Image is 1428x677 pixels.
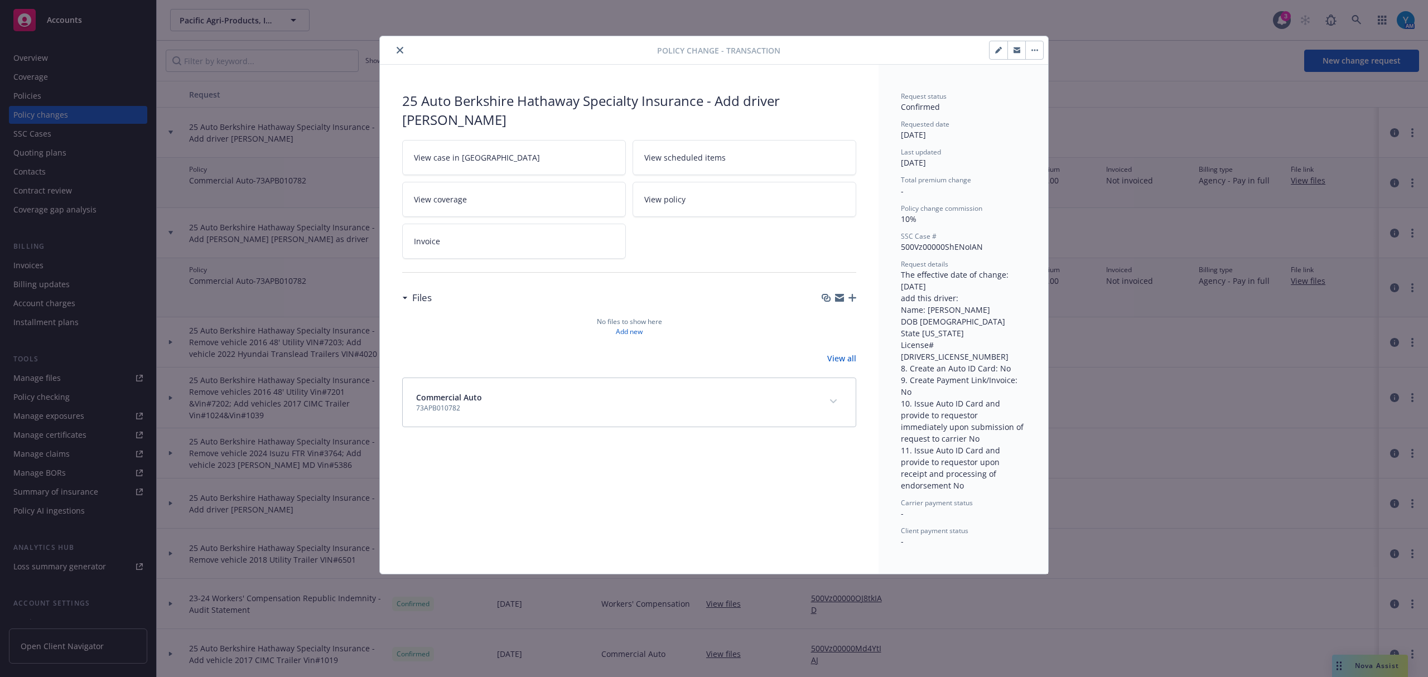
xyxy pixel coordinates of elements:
a: View case in [GEOGRAPHIC_DATA] [402,140,626,175]
button: expand content [824,393,842,410]
span: - [901,186,904,196]
a: View scheduled items [633,140,856,175]
span: - [901,536,904,547]
a: Invoice [402,224,626,259]
span: SSC Case # [901,231,937,241]
span: Total premium change [901,175,971,185]
a: Add new [616,327,643,337]
span: 73APB010782 [416,403,482,413]
span: View scheduled items [644,152,726,163]
h3: Files [412,291,432,305]
span: View policy [644,194,686,205]
span: [DATE] [901,129,926,140]
span: Requested date [901,119,949,129]
span: Request details [901,259,948,269]
span: - [901,508,904,519]
span: Client payment status [901,526,968,535]
span: The effective date of change: [DATE] add this driver: Name: [PERSON_NAME] DOB [DEMOGRAPHIC_DATA] ... [901,269,1026,491]
span: Request status [901,91,947,101]
a: View policy [633,182,856,217]
span: Policy change commission [901,204,982,213]
div: 25 Auto Berkshire Hathaway Specialty Insurance - Add driver [PERSON_NAME] [402,91,856,129]
span: View coverage [414,194,467,205]
button: close [393,43,407,57]
a: View all [827,352,856,364]
span: Carrier payment status [901,498,973,507]
span: View case in [GEOGRAPHIC_DATA] [414,152,540,163]
a: View coverage [402,182,626,217]
span: Last updated [901,147,941,157]
span: Commercial Auto [416,391,482,403]
span: [DATE] [901,157,926,168]
span: Policy change - Transaction [657,45,780,56]
span: No files to show here [597,317,662,327]
span: 10% [901,214,916,224]
span: Confirmed [901,101,940,112]
span: 500Vz00000ShENoIAN [901,241,983,252]
div: Commercial Auto73APB010782expand content [403,378,856,427]
div: Files [402,291,432,305]
span: Invoice [414,235,440,247]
